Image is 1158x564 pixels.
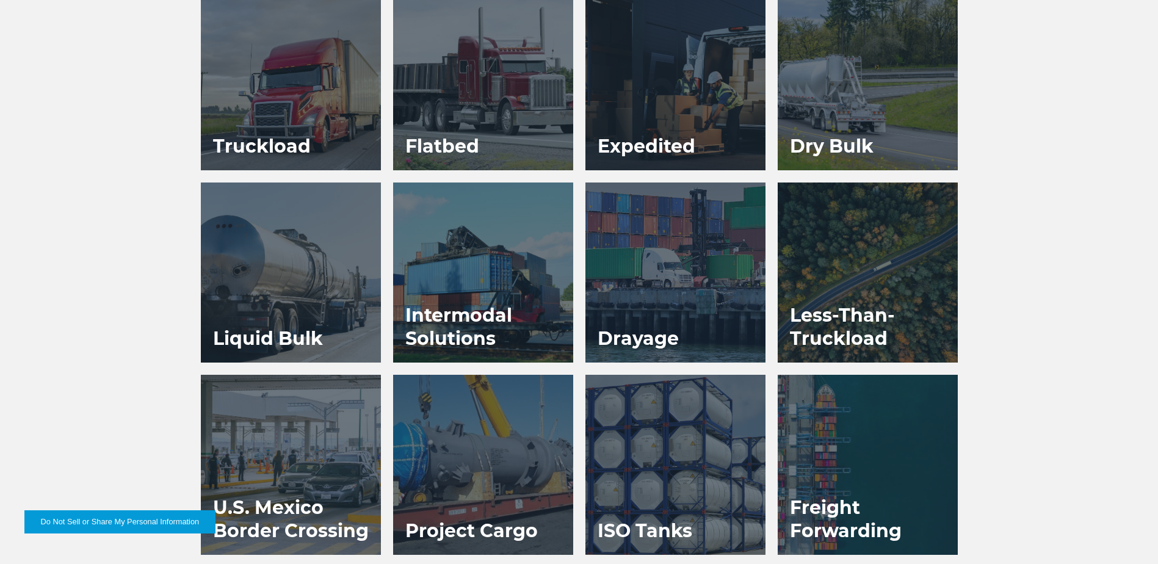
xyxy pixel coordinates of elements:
a: Less-Than-Truckload [778,183,958,363]
a: Liquid Bulk [201,183,381,363]
a: Drayage [585,183,765,363]
h3: Freight Forwarding [778,484,958,555]
a: U.S. Mexico Border Crossing [201,375,381,555]
h3: Project Cargo [393,507,550,555]
h3: Expedited [585,123,707,170]
a: ISO Tanks [585,375,765,555]
h3: Flatbed [393,123,491,170]
a: Project Cargo [393,375,573,555]
h3: Truckload [201,123,323,170]
a: Freight Forwarding [778,375,958,555]
h3: Intermodal Solutions [393,292,573,363]
h3: U.S. Mexico Border Crossing [201,484,381,555]
h3: Drayage [585,315,691,363]
a: Intermodal Solutions [393,183,573,363]
h3: Liquid Bulk [201,315,335,363]
h3: ISO Tanks [585,507,704,555]
h3: Dry Bulk [778,123,886,170]
iframe: Chat Widget [1097,505,1158,564]
button: Do Not Sell or Share My Personal Information [24,510,215,533]
h3: Less-Than-Truckload [778,292,958,363]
